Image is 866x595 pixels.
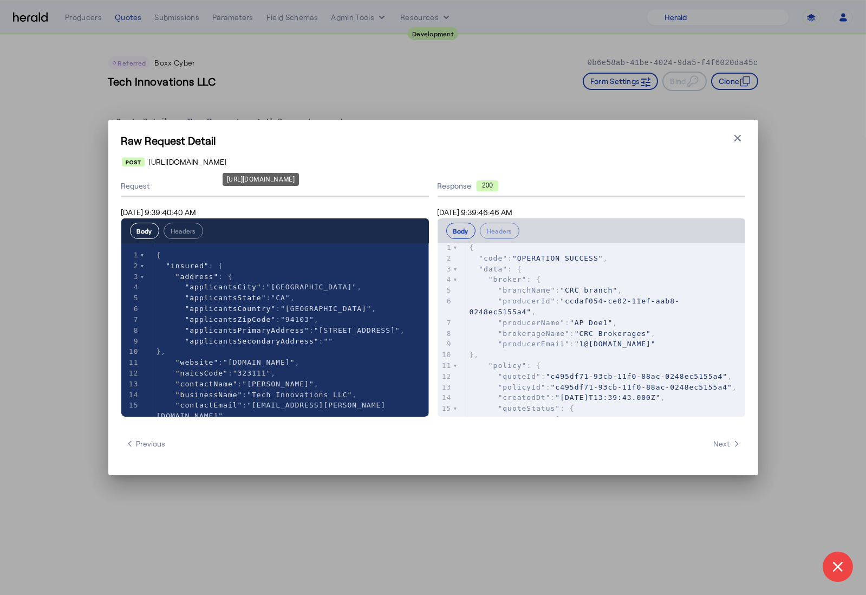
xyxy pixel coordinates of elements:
span: "policy" [489,361,527,370]
span: }, [470,351,479,359]
span: : , [470,393,666,402]
div: 2 [438,253,453,264]
div: 6 [438,296,453,307]
span: "website" [175,358,218,366]
span: { [470,243,474,251]
span: : , [470,286,623,294]
div: 13 [121,379,140,390]
span: "323111" [233,369,271,377]
span: : , [157,380,319,388]
span: "applicantsSecondaryAddress" [185,337,318,345]
span: "reason" [507,415,546,423]
div: 8 [438,328,453,339]
span: }, [157,347,166,355]
span: : , [157,294,295,302]
div: Request [121,176,429,197]
div: 12 [438,371,453,382]
span: [DATE] 9:39:46:46 AM [438,208,513,217]
span: "[EMAIL_ADDRESS][PERSON_NAME][DOMAIN_NAME]" [157,401,386,420]
span: : , [157,315,319,324]
span: "[PERSON_NAME]" [242,380,314,388]
span: : { [470,275,542,283]
div: Response [438,180,745,191]
span: : , [470,329,656,338]
span: "applicantsCity" [185,283,261,291]
span: "applicantsPrimaryAddress" [185,326,309,334]
span: "CA" [271,294,290,302]
span: "producerName" [498,319,565,327]
div: 12 [121,368,140,379]
span: "quoteId" [498,372,541,380]
span: : { [470,361,542,370]
span: "[DOMAIN_NAME]" [223,358,295,366]
div: 9 [438,339,453,350]
div: 15 [121,400,140,411]
div: [URL][DOMAIN_NAME] [223,173,299,186]
div: 3 [121,271,140,282]
button: Headers [164,223,203,239]
span: [URL][DOMAIN_NAME] [149,157,226,167]
div: 10 [438,350,453,360]
span: "AP Doe1" [570,319,613,327]
div: 15 [438,403,453,414]
div: 5 [438,285,453,296]
span: "businessName" [175,391,243,399]
span: "branchName" [498,286,555,294]
div: 11 [121,357,140,368]
span: "[GEOGRAPHIC_DATA]" [281,305,372,313]
span: : , [157,369,276,377]
div: 14 [121,390,140,400]
span: : , [157,391,357,399]
span: "createdDt" [498,393,550,402]
span: "1@[DOMAIN_NAME]" [575,340,656,348]
div: 3 [438,264,453,275]
span: : , [470,254,608,262]
div: 9 [121,336,140,347]
div: 7 [121,314,140,325]
div: 1 [438,242,453,253]
span: : [470,340,656,348]
div: 8 [121,325,140,336]
span: : { [470,265,522,273]
span: : { [157,273,233,281]
span: "quoteStatus" [498,404,560,412]
span: : , [470,297,680,316]
span: "code" [479,254,507,262]
span: : { [470,404,575,412]
span: "c495df71-93cb-11f0-88ac-0248ec5155a4" [546,372,727,380]
div: 16 [438,414,453,425]
div: 7 [438,318,453,328]
span: "94103" [281,315,314,324]
span: : { [157,262,224,270]
span: : [ [470,415,561,423]
span: "applicantsCountry" [185,305,276,313]
span: "[STREET_ADDRESS]" [314,326,400,334]
text: 200 [481,182,492,189]
span: : , [157,305,376,313]
span: "c495df71-93cb-11f0-88ac-0248ec5155a4" [551,383,732,391]
button: Previous [121,434,170,454]
span: "Tech Innovations LLC" [247,391,352,399]
span: [DATE] 9:39:40:40 AM [121,208,197,217]
button: Next [709,434,745,454]
span: "" [323,337,333,345]
span: { [157,251,161,259]
button: Body [130,223,159,239]
span: "contactName" [175,380,238,388]
span: Previous [126,438,166,449]
div: 2 [121,261,140,271]
div: 13 [438,382,453,393]
span: "address" [175,273,218,281]
div: 10 [121,346,140,357]
h1: Raw Request Detail [121,133,745,148]
span: : , [470,319,618,327]
span: "producerEmail" [498,340,569,348]
span: "[DATE]T13:39:43.000Z" [555,393,660,402]
span: : , [470,372,733,380]
span: "brokerageName" [498,329,569,338]
button: Body [446,223,476,239]
span: : , [470,383,737,391]
span: "naicsCode" [175,369,228,377]
span: Next [714,438,741,449]
div: 4 [438,274,453,285]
